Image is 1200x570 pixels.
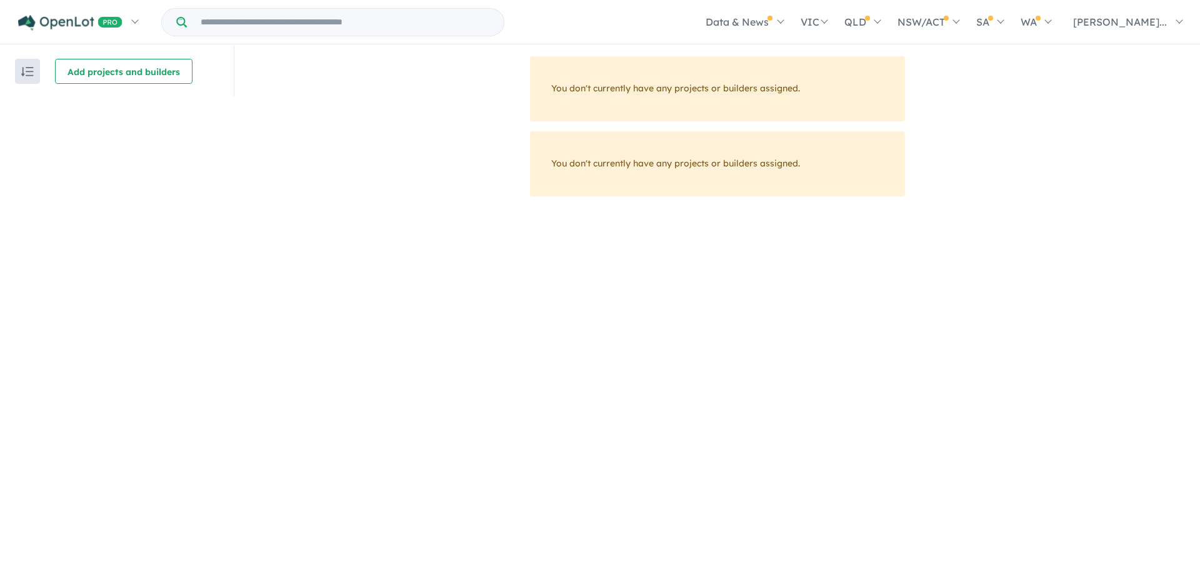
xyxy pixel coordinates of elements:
div: You don't currently have any projects or builders assigned. [530,56,905,121]
img: sort.svg [21,67,34,76]
input: Try estate name, suburb, builder or developer [189,9,501,36]
button: Add projects and builders [55,59,192,84]
img: Openlot PRO Logo White [18,15,122,31]
span: [PERSON_NAME]... [1073,16,1167,28]
div: You don't currently have any projects or builders assigned. [530,131,905,196]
